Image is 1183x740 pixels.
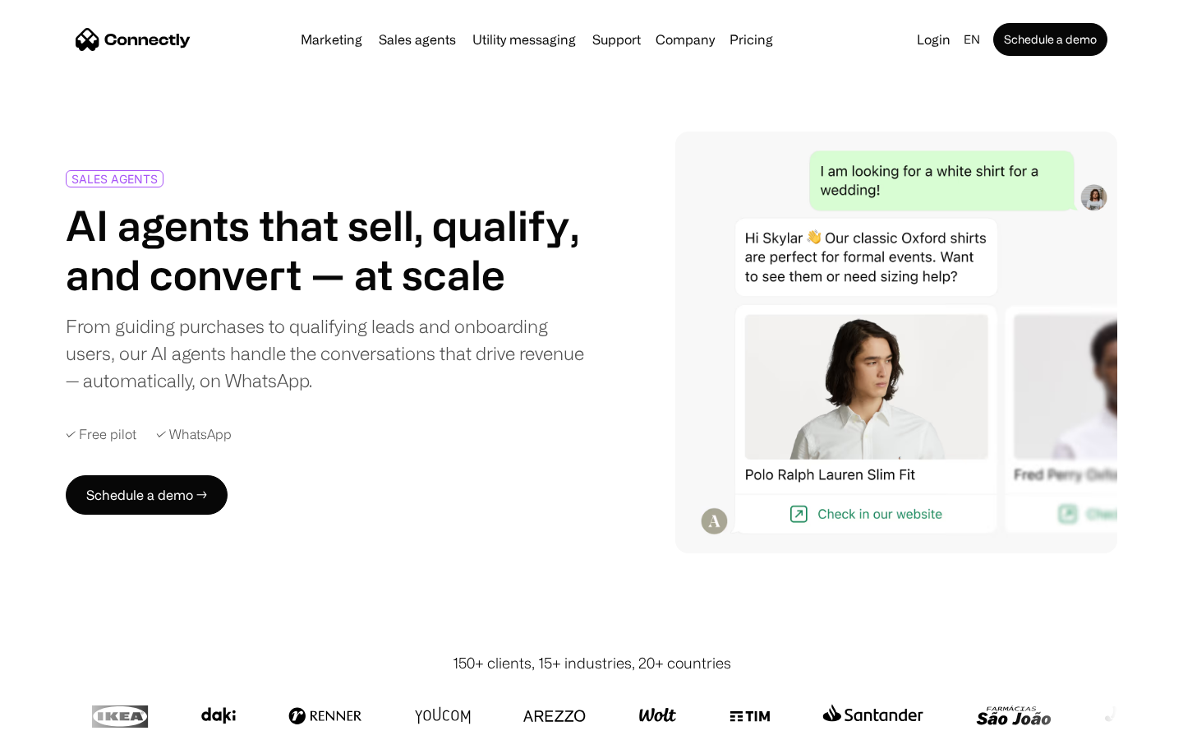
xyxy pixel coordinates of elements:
[964,28,980,51] div: en
[656,28,715,51] div: Company
[66,201,585,299] h1: AI agents that sell, qualify, and convert — at scale
[294,33,369,46] a: Marketing
[372,33,463,46] a: Sales agents
[66,427,136,442] div: ✓ Free pilot
[156,427,232,442] div: ✓ WhatsApp
[466,33,582,46] a: Utility messaging
[71,173,158,185] div: SALES AGENTS
[586,33,647,46] a: Support
[453,652,731,674] div: 150+ clients, 15+ industries, 20+ countries
[723,33,780,46] a: Pricing
[910,28,957,51] a: Login
[66,312,585,394] div: From guiding purchases to qualifying leads and onboarding users, our AI agents handle the convers...
[66,475,228,515] a: Schedule a demo →
[33,711,99,734] ul: Language list
[16,710,99,734] aside: Language selected: English
[993,23,1107,56] a: Schedule a demo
